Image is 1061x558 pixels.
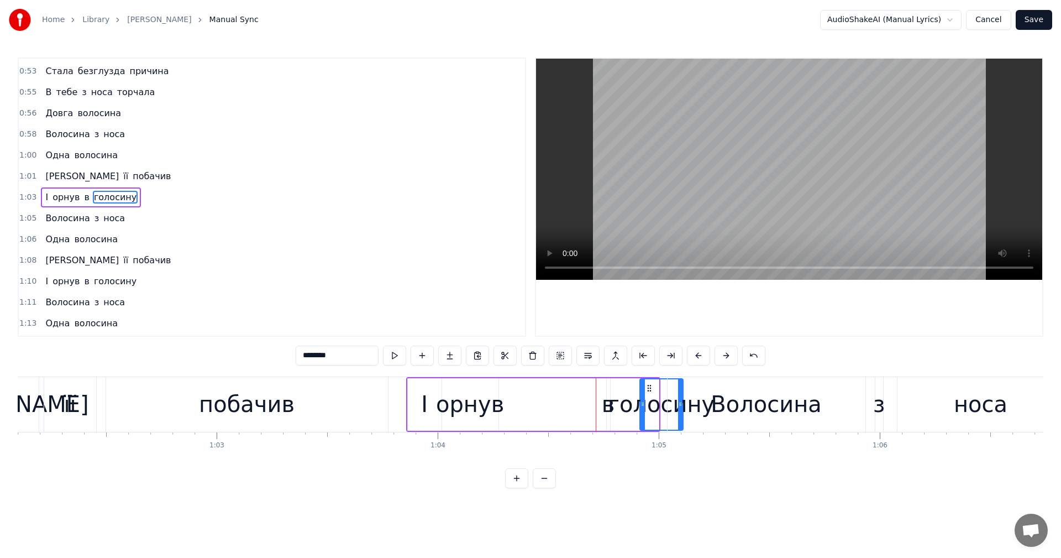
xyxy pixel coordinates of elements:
span: волосина [73,317,119,330]
span: Одна [44,317,71,330]
span: В [44,86,52,98]
div: з [873,388,885,421]
span: носа [102,296,126,309]
span: в [83,275,90,288]
span: [PERSON_NAME] [44,254,120,267]
div: орнув [436,388,504,421]
span: 1:03 [19,192,36,203]
span: 1:00 [19,150,36,161]
span: орнув [51,275,81,288]
span: з [93,128,101,140]
span: 0:58 [19,129,36,140]
img: youka [9,9,31,31]
div: її [64,388,76,421]
span: Одна [44,149,71,161]
div: 1:06 [873,441,887,450]
button: Cancel [966,10,1011,30]
span: носа [90,86,114,98]
span: [PERSON_NAME] [44,170,120,182]
span: І [44,275,49,288]
span: з [93,296,101,309]
span: Manual Sync [209,14,259,25]
a: Home [42,14,65,25]
div: голосину [608,388,715,421]
button: Save [1016,10,1052,30]
span: побачив [132,170,172,182]
span: тебе [55,86,78,98]
a: [PERSON_NAME] [127,14,191,25]
div: 1:04 [430,441,445,450]
span: побачив [132,254,172,267]
span: 1:08 [19,255,36,266]
nav: breadcrumb [42,14,259,25]
span: Волосина [44,212,91,225]
span: 0:53 [19,66,36,77]
div: 1:05 [652,441,666,450]
span: її [122,170,129,182]
div: І [421,388,428,421]
span: носа [102,212,126,225]
span: з [81,86,88,98]
span: Волосина [44,128,91,140]
span: з [93,212,101,225]
span: 1:05 [19,213,36,224]
span: 1:13 [19,318,36,329]
span: І [44,191,49,204]
span: 0:56 [19,108,36,119]
span: Довга [44,107,74,119]
span: Одна [44,233,71,246]
span: 1:10 [19,276,36,287]
span: торчала [116,86,156,98]
span: причина [128,65,170,77]
span: Стала [44,65,74,77]
span: безглузда [77,65,127,77]
div: Відкритий чат [1015,514,1048,547]
span: 1:06 [19,234,36,245]
span: Волосина [44,296,91,309]
span: волосина [76,107,122,119]
span: носа [102,128,126,140]
span: в [83,191,90,204]
div: в [602,388,615,421]
span: голосину [93,275,138,288]
a: Library [82,14,109,25]
span: волосина [73,233,119,246]
span: 0:55 [19,87,36,98]
span: волосина [73,149,119,161]
div: 1:03 [209,441,224,450]
div: носа [954,388,1007,421]
span: 1:01 [19,171,36,182]
span: орнув [51,191,81,204]
span: її [122,254,129,267]
span: голосину [93,191,138,204]
div: побачив [199,388,295,421]
span: 1:11 [19,297,36,308]
div: Волосина [711,388,822,421]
